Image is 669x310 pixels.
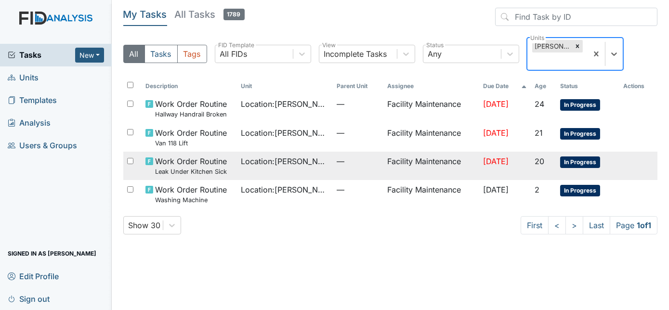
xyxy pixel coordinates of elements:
[155,155,227,176] span: Work Order Routine Leak Under Kitchen Sick
[521,216,657,234] nav: task-pagination
[127,82,133,88] input: Toggle All Rows Selected
[177,45,207,63] button: Tags
[483,156,509,166] span: [DATE]
[619,78,657,94] th: Actions
[521,216,549,234] a: First
[8,291,50,306] span: Sign out
[383,152,479,180] td: Facility Maintenance
[241,184,328,195] span: Location : [PERSON_NAME] St.
[8,246,96,261] span: Signed in as [PERSON_NAME]
[535,99,544,109] span: 24
[8,93,57,108] span: Templates
[155,184,227,205] span: Work Order Routine Washing Machine
[383,78,479,94] th: Assignee
[560,156,600,168] span: In Progress
[548,216,566,234] a: <
[8,138,77,153] span: Users & Groups
[479,78,531,94] th: Toggle SortBy
[560,185,600,196] span: In Progress
[155,127,227,148] span: Work Order Routine Van 118 Lift
[155,167,227,176] small: Leak Under Kitchen Sick
[531,78,556,94] th: Toggle SortBy
[556,78,619,94] th: Toggle SortBy
[483,185,509,194] span: [DATE]
[535,185,539,194] span: 2
[610,216,657,234] span: Page
[8,116,51,130] span: Analysis
[560,99,600,111] span: In Progress
[337,127,380,139] span: —
[223,9,245,20] span: 1789
[8,269,59,284] span: Edit Profile
[383,123,479,152] td: Facility Maintenance
[123,45,207,63] div: Type filter
[560,128,600,140] span: In Progress
[123,45,145,63] button: All
[129,220,161,231] div: Show 30
[241,127,328,139] span: Location : [PERSON_NAME] St.
[155,195,227,205] small: Washing Machine
[565,216,583,234] a: >
[8,70,39,85] span: Units
[75,48,104,63] button: New
[428,48,442,60] div: Any
[383,94,479,123] td: Facility Maintenance
[241,98,328,110] span: Location : [PERSON_NAME] St.
[324,48,387,60] div: Incomplete Tasks
[532,40,572,52] div: [PERSON_NAME] St.
[483,128,509,138] span: [DATE]
[637,220,651,230] strong: 1 of 1
[337,155,380,167] span: —
[337,184,380,195] span: —
[383,180,479,208] td: Facility Maintenance
[175,8,245,21] h5: All Tasks
[535,156,544,166] span: 20
[144,45,178,63] button: Tasks
[237,78,332,94] th: Toggle SortBy
[583,216,610,234] a: Last
[535,128,543,138] span: 21
[241,155,328,167] span: Location : [PERSON_NAME] St.
[123,8,167,21] h5: My Tasks
[155,98,227,119] span: Work Order Routine Hallway Handrail Broken
[142,78,237,94] th: Toggle SortBy
[155,110,227,119] small: Hallway Handrail Broken
[495,8,657,26] input: Find Task by ID
[337,98,380,110] span: —
[8,49,75,61] a: Tasks
[483,99,509,109] span: [DATE]
[333,78,384,94] th: Toggle SortBy
[220,48,248,60] div: All FIDs
[155,139,227,148] small: Van 118 Lift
